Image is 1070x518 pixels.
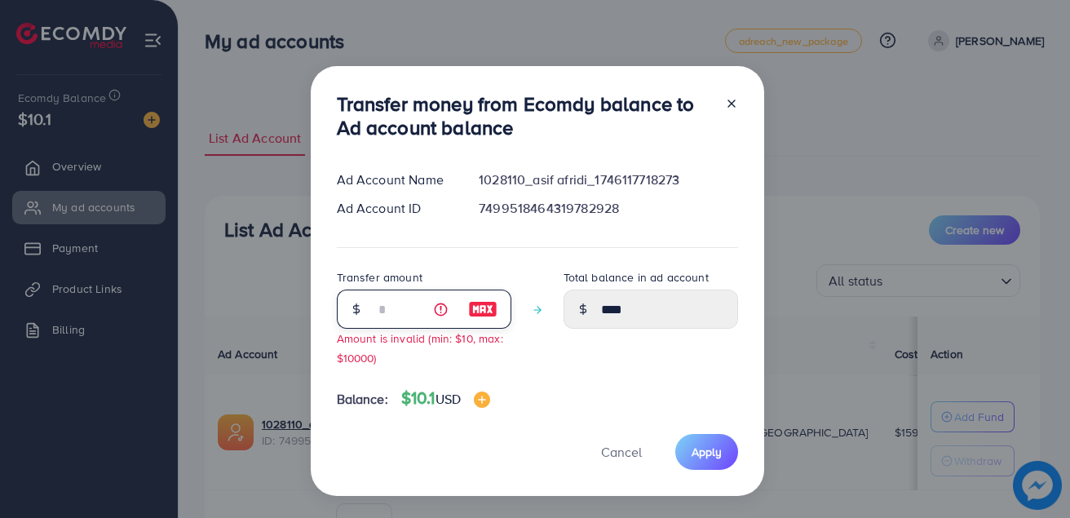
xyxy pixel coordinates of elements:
[466,170,750,189] div: 1028110_asif afridi_1746117718273
[581,434,662,469] button: Cancel
[564,269,709,286] label: Total balance in ad account
[466,199,750,218] div: 7499518464319782928
[468,299,497,319] img: image
[337,92,712,139] h3: Transfer money from Ecomdy balance to Ad account balance
[324,199,466,218] div: Ad Account ID
[401,388,490,409] h4: $10.1
[337,390,388,409] span: Balance:
[675,434,738,469] button: Apply
[436,390,461,408] span: USD
[337,269,422,286] label: Transfer amount
[324,170,466,189] div: Ad Account Name
[692,444,722,460] span: Apply
[474,392,490,408] img: image
[601,443,642,461] span: Cancel
[337,330,503,365] small: Amount is invalid (min: $10, max: $10000)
